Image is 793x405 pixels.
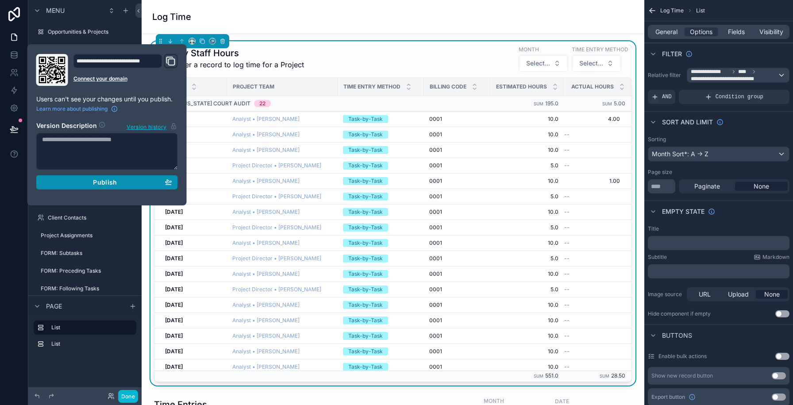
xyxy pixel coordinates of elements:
a: 0001 [429,116,485,123]
a: FORM: Following Tasks [34,282,136,296]
a: 0001 [429,332,485,339]
a: Analyst • [PERSON_NAME] [232,239,332,247]
span: 0001 [429,131,442,138]
div: Task-by-Task [348,162,383,170]
span: 0001 [429,270,442,278]
strong: [DATE] [165,301,183,308]
a: Project Director • [PERSON_NAME] [232,162,321,169]
span: 1.00 [564,177,620,185]
a: Analyst • [PERSON_NAME] [232,147,332,154]
a: 10.0 [496,301,558,309]
a: 10.0 [496,116,558,123]
a: -- [564,147,620,154]
a: Markdown [754,254,789,261]
a: 0001 [429,208,485,216]
div: scrollable content [28,316,142,360]
span: 10.0 [496,317,558,324]
a: Connect your domain [73,75,178,82]
span: Analyst • [PERSON_NAME] [232,348,300,355]
label: Subtitle [648,254,667,261]
a: Analyst • [PERSON_NAME] [232,177,300,185]
strong: [DATE] [165,270,183,277]
a: 10.0 [496,177,558,185]
div: Task-by-Task [348,208,383,216]
div: Task-by-Task [348,332,383,340]
a: Task-by-Task [343,239,419,247]
span: Project Director • [PERSON_NAME] [232,224,321,231]
span: 0001 [429,224,442,231]
div: Task-by-Task [348,146,383,154]
label: Client Contacts [48,214,135,221]
a: 0001 [429,270,485,278]
a: Project Director • [PERSON_NAME] [232,224,332,231]
strong: [DATE] [165,208,183,215]
span: List [696,7,705,14]
a: Project Director • [PERSON_NAME] [232,162,332,169]
a: -- [564,301,620,309]
span: Project Director • [PERSON_NAME] [232,193,321,200]
a: 10.0 [496,147,558,154]
a: 0001 [429,348,485,355]
span: 0001 [429,239,442,247]
a: Project Director • [PERSON_NAME] [232,286,332,293]
div: Hide component if empty [648,310,711,317]
label: FORM: Following Tasks [41,285,135,292]
strong: [DATE] [165,332,183,339]
h1: Monthly Staff Hours [154,47,304,59]
a: 0001 [429,255,485,262]
a: 10.0 [496,270,558,278]
strong: [DATE] [165,286,183,293]
a: 0001 [429,301,485,309]
a: [DATE] [165,348,222,355]
a: Analyst • [PERSON_NAME] [232,317,300,324]
a: Learn more about publishing [36,105,118,112]
small: Sum [600,374,609,378]
a: 0001 [429,363,485,370]
a: Analyst • [PERSON_NAME] [232,301,300,309]
a: 5.0 [496,193,558,200]
span: Paginate [694,182,720,191]
a: My Tasks [34,43,136,58]
div: Task-by-Task [348,239,383,247]
a: [DATE] [165,224,222,231]
a: -- [564,255,620,262]
button: Publish [36,175,178,189]
div: Task-by-Task [348,115,383,123]
label: Title [648,225,659,232]
span: Time Entry Method [343,83,400,90]
p: Users can't see your changes until you publish. [36,95,178,104]
div: Task-by-Task [348,224,383,231]
a: Analyst • [PERSON_NAME] [232,317,332,324]
h2: Version Description [36,121,97,131]
span: Select... [579,59,603,68]
a: FORM: Subtasks [34,246,136,260]
a: Analyst • [PERSON_NAME] [232,208,332,216]
div: Task-by-Task [348,316,383,324]
a: [DATE] [165,363,222,370]
div: Task-by-Task [348,347,383,355]
span: 0001 [429,162,442,169]
a: Task-by-Task [343,332,419,340]
div: Task-by-Task [348,285,383,293]
a: [DATE] [165,332,222,339]
a: -- [564,208,620,216]
a: 0001 [429,224,485,231]
span: 0001 [429,147,442,154]
label: Month [519,45,539,53]
a: 10.0 [496,208,558,216]
strong: [DATE] [165,363,183,370]
span: Analyst • [PERSON_NAME] [232,363,300,370]
span: 0001 [429,332,442,339]
span: Project Director • [PERSON_NAME] [232,286,321,293]
a: 0001 [429,286,485,293]
a: [DATE] [165,193,222,200]
span: Log Time [660,7,684,14]
a: [DATE] [165,255,222,262]
button: Select Button [572,55,621,72]
span: Buttons [662,331,692,340]
span: Markdown [762,254,789,261]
